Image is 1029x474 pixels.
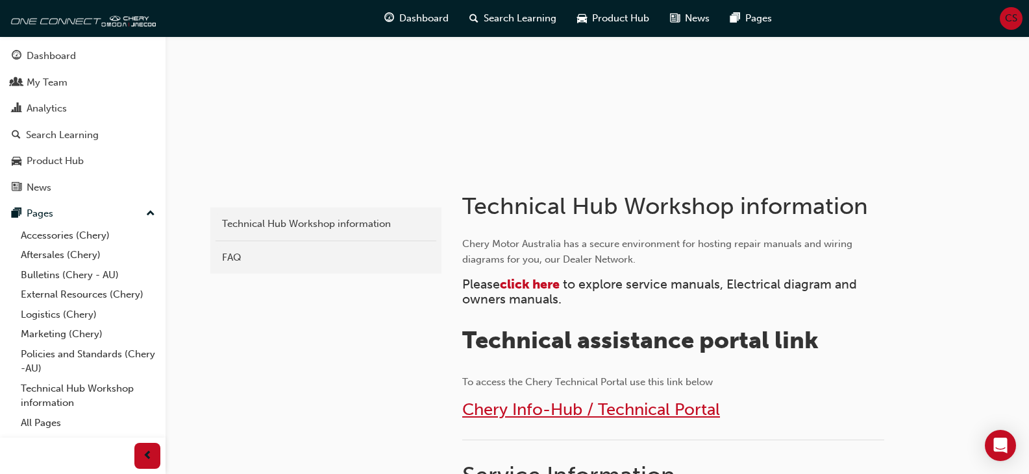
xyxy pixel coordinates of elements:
[384,10,394,27] span: guage-icon
[222,250,430,265] div: FAQ
[462,326,819,354] span: Technical assistance portal link
[216,246,436,269] a: FAQ
[670,10,680,27] span: news-icon
[16,344,160,379] a: Policies and Standards (Chery -AU)
[660,5,720,32] a: news-iconNews
[5,41,160,202] button: DashboardMy TeamAnalyticsSearch LearningProduct HubNews
[462,238,855,265] span: Chery Motor Australia has a secure environment for hosting repair manuals and wiring diagrams for...
[16,413,160,433] a: All Pages
[16,379,160,413] a: Technical Hub Workshop information
[592,11,649,26] span: Product Hub
[5,97,160,121] a: Analytics
[216,213,436,235] a: Technical Hub Workshop information
[12,182,21,194] span: news-icon
[16,265,160,285] a: Bulletins (Chery - AU)
[5,176,160,200] a: News
[1005,11,1017,26] span: CS
[16,245,160,265] a: Aftersales (Chery)
[27,101,67,116] div: Analytics
[27,180,51,195] div: News
[12,208,21,220] span: pages-icon
[5,149,160,173] a: Product Hub
[27,206,53,221] div: Pages
[16,305,160,325] a: Logistics (Chery)
[484,11,556,26] span: Search Learning
[462,277,860,307] span: to explore service manuals, Electrical diagram and owners manuals.
[462,376,713,388] span: To access the Chery Technical Portal use this link below
[6,5,156,31] img: oneconnect
[567,5,660,32] a: car-iconProduct Hub
[12,130,21,141] span: search-icon
[27,75,68,90] div: My Team
[745,11,772,26] span: Pages
[500,277,560,292] a: click here
[462,399,720,420] a: Chery Info-Hub / Technical Portal
[5,202,160,226] button: Pages
[5,123,160,147] a: Search Learning
[1000,7,1023,30] button: CS
[16,285,160,305] a: External Resources (Chery)
[730,10,740,27] span: pages-icon
[143,448,153,464] span: prev-icon
[462,277,500,292] span: Please
[469,10,478,27] span: search-icon
[27,154,84,169] div: Product Hub
[459,5,567,32] a: search-iconSearch Learning
[685,11,710,26] span: News
[374,5,459,32] a: guage-iconDashboard
[26,128,99,143] div: Search Learning
[12,77,21,89] span: people-icon
[222,217,430,231] div: Technical Hub Workshop information
[12,156,21,167] span: car-icon
[985,430,1016,461] div: Open Intercom Messenger
[5,71,160,95] a: My Team
[5,44,160,68] a: Dashboard
[27,49,76,64] div: Dashboard
[146,206,155,222] span: up-icon
[399,11,449,26] span: Dashboard
[577,10,587,27] span: car-icon
[462,192,888,220] h1: Technical Hub Workshop information
[16,226,160,246] a: Accessories (Chery)
[12,103,21,115] span: chart-icon
[12,51,21,62] span: guage-icon
[720,5,782,32] a: pages-iconPages
[16,324,160,344] a: Marketing (Chery)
